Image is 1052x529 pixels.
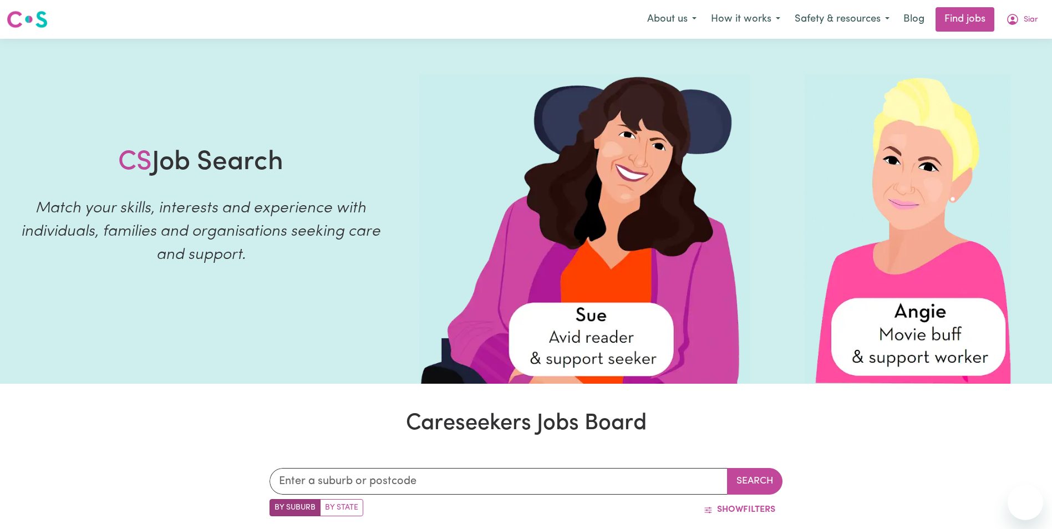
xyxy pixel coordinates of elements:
button: My Account [999,8,1045,31]
button: ShowFilters [697,499,782,520]
a: Careseekers logo [7,7,48,32]
label: Search by suburb/post code [270,499,321,516]
button: About us [640,8,704,31]
iframe: Button to launch messaging window [1008,485,1043,520]
button: Search [727,468,782,495]
button: How it works [704,8,787,31]
label: Search by state [320,499,363,516]
a: Find jobs [936,7,994,32]
span: Siar [1024,14,1038,26]
a: Blog [897,7,931,32]
img: Careseekers logo [7,9,48,29]
p: Match your skills, interests and experience with individuals, families and organisations seeking ... [13,197,388,267]
span: CS [118,149,152,176]
input: Enter a suburb or postcode [270,468,728,495]
span: Show [717,505,743,514]
button: Safety & resources [787,8,897,31]
h1: Job Search [118,147,283,179]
